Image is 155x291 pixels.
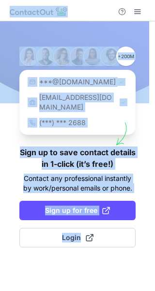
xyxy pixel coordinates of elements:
img: Person #1 [19,47,39,66]
p: +200M [116,47,136,66]
p: ***@[DOMAIN_NAME] [39,77,116,87]
img: Person #6 [100,47,119,66]
img: https://contactout.com/extension/app/static/media/login-email-icon.f64bce713bb5cd1896fef81aa7b14a... [28,77,37,87]
span: Login [62,233,93,242]
img: ContactOut v5.3.10 [10,6,68,17]
span: Sign up for free [45,206,110,215]
p: Contact any professional instantly by work/personal emails or phone. [19,174,136,193]
p: [EMAIL_ADDRESS][DOMAIN_NAME] [39,93,118,112]
h1: Sign up to save contact details in 1-click (it’s free!) [19,146,136,170]
img: Check Icon [120,98,127,106]
img: https://contactout.com/extension/app/static/media/login-work-icon.638a5007170bc45168077fde17b29a1... [28,97,37,107]
img: https://contactout.com/extension/app/static/media/login-phone-icon.bacfcb865e29de816d437549d7f4cb... [28,118,37,128]
img: Check Icon [118,78,125,86]
img: Person #2 [36,47,55,66]
button: Sign up for free [19,201,136,220]
img: Person #4 [69,47,89,66]
button: Login [19,228,136,247]
img: Person #5 [83,47,102,66]
img: Person #3 [53,47,72,66]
